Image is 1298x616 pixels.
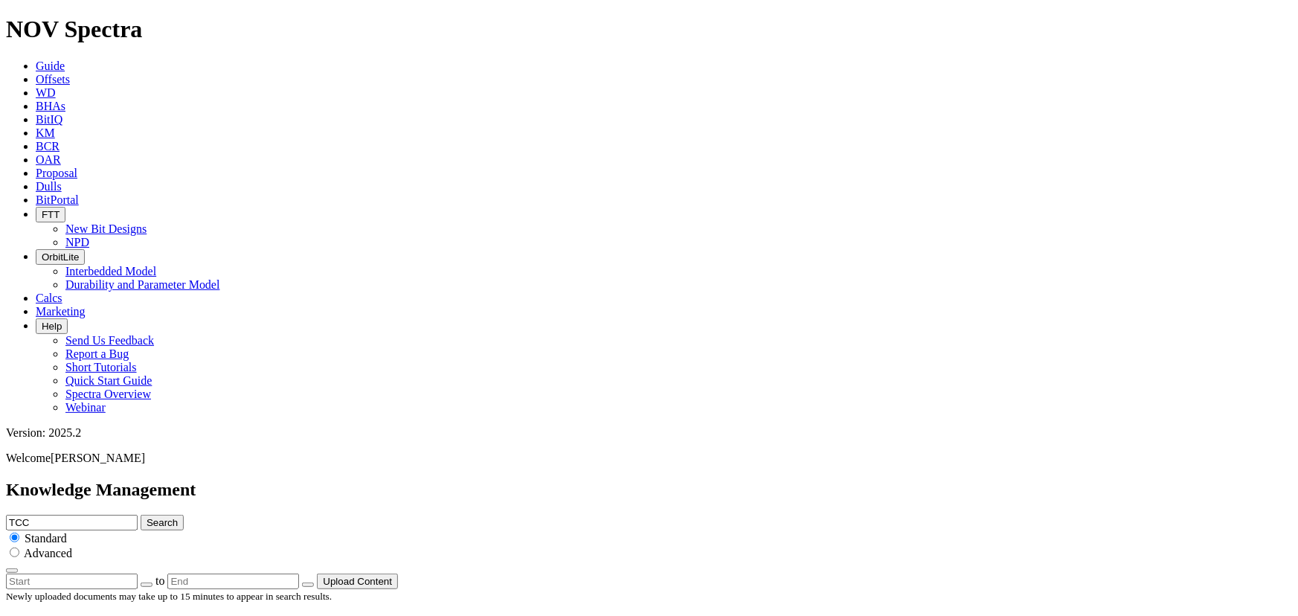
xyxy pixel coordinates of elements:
[36,207,65,222] button: FTT
[36,126,55,139] a: KM
[65,236,89,248] a: NPD
[65,361,137,373] a: Short Tutorials
[42,209,60,220] span: FTT
[42,251,79,263] span: OrbitLite
[25,532,67,545] span: Standard
[36,305,86,318] a: Marketing
[65,278,220,291] a: Durability and Parameter Model
[6,452,1292,465] p: Welcome
[6,591,332,602] small: Newly uploaded documents may take up to 15 minutes to appear in search results.
[6,16,1292,43] h1: NOV Spectra
[65,265,156,277] a: Interbedded Model
[6,574,138,589] input: Start
[65,347,129,360] a: Report a Bug
[36,153,61,166] a: OAR
[6,515,138,530] input: e.g. Smoothsteer Record
[141,515,184,530] button: Search
[42,321,62,332] span: Help
[6,426,1292,440] div: Version: 2025.2
[6,480,1292,500] h2: Knowledge Management
[36,113,62,126] a: BitIQ
[24,547,72,559] span: Advanced
[36,60,65,72] a: Guide
[36,167,77,179] a: Proposal
[36,193,79,206] a: BitPortal
[36,249,85,265] button: OrbitLite
[155,574,164,587] span: to
[36,180,62,193] a: Dulls
[36,292,62,304] a: Calcs
[65,401,106,414] a: Webinar
[65,334,154,347] a: Send Us Feedback
[36,140,60,153] a: BCR
[36,100,65,112] a: BHAs
[65,222,147,235] a: New Bit Designs
[167,574,299,589] input: End
[51,452,145,464] span: [PERSON_NAME]
[317,574,398,589] button: Upload Content
[36,318,68,334] button: Help
[36,86,56,99] a: WD
[65,374,152,387] a: Quick Start Guide
[36,73,70,86] a: Offsets
[65,388,151,400] a: Spectra Overview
